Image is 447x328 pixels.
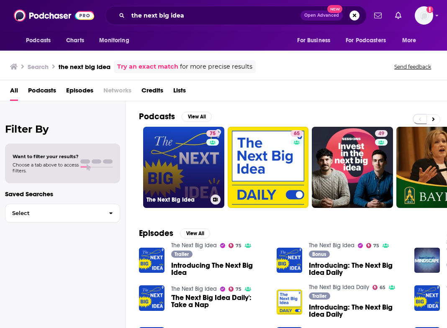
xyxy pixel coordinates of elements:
span: 49 [378,130,384,138]
span: Charts [66,35,84,46]
a: Introducing: The Next Big Idea Daily [309,262,404,276]
button: Show profile menu [415,6,433,25]
a: Podcasts [28,84,56,101]
a: 'The Next Big Idea Daily': Take a Nap [171,294,267,308]
a: 75 [366,243,380,248]
span: 75 [236,244,241,248]
span: 75 [236,287,241,291]
h3: Search [28,63,49,71]
span: Networks [103,84,131,101]
span: For Business [297,35,330,46]
h3: the next big idea [59,63,110,71]
span: More [402,35,416,46]
span: Trailer [175,252,189,257]
span: Logged in as smeizlik [415,6,433,25]
img: User Profile [415,6,433,25]
a: PodcastsView All [139,111,212,122]
h2: Podcasts [139,111,175,122]
a: 65 [228,127,309,208]
button: open menu [20,33,62,49]
a: Introducing The Next Big Idea [171,262,267,276]
span: Choose a tab above to access filters. [13,162,79,174]
a: Introducing: The Next Big Idea Daily [309,304,404,318]
img: How to Winter | The Next Big Idea Daily [414,285,440,311]
a: Try an exact match [117,62,178,72]
span: Trailer [312,294,326,299]
a: Episodes [66,84,93,101]
a: EpisodesView All [139,228,210,238]
h3: The Next Big Idea [146,196,207,203]
span: Open Advanced [304,13,339,18]
button: open menu [93,33,140,49]
button: Select [5,204,120,223]
span: For Podcasters [346,35,386,46]
span: 65 [294,130,300,138]
span: Monitoring [99,35,129,46]
span: Bonus [312,252,326,257]
span: Want to filter your results? [13,154,79,159]
input: Search podcasts, credits, & more... [128,9,301,22]
a: Show notifications dropdown [371,8,385,23]
span: for more precise results [180,62,252,72]
svg: Add a profile image [426,6,433,13]
span: 75 [210,130,216,138]
img: Introducing The Next Big Idea [139,248,164,273]
span: Podcasts [26,35,51,46]
a: 75 [229,287,242,292]
div: Search podcasts, credits, & more... [105,6,367,25]
a: Credits [141,84,163,101]
span: 65 [380,286,385,290]
a: The Next Big Idea [171,242,217,249]
img: Introducing: The Next Big Idea Daily [277,248,302,273]
button: Send feedback [392,63,434,70]
button: open menu [396,33,427,49]
a: 49 [375,130,388,137]
a: Lists [173,84,186,101]
a: 75 [206,130,219,137]
a: The Next Big Idea Daily [309,284,369,291]
a: 75 [229,243,242,248]
button: open menu [340,33,398,49]
h2: Filter By [5,123,120,135]
button: View All [180,228,210,238]
a: The Next Big Idea [309,242,355,249]
span: 75 [373,244,379,248]
button: Open AdvancedNew [301,10,343,20]
a: All [10,84,18,101]
button: open menu [291,33,341,49]
span: Select [5,210,102,216]
a: Charts [61,33,89,49]
a: 49 [312,127,393,208]
button: View All [182,112,212,122]
img: Introducing: The Next Big Idea Daily [277,290,302,315]
a: Show notifications dropdown [392,8,405,23]
a: The Next Big Idea [171,285,217,292]
img: Introducing The Next Big Idea [414,248,440,273]
p: Saved Searches [5,190,120,198]
a: 65 [372,285,386,290]
img: Podchaser - Follow, Share and Rate Podcasts [14,8,94,23]
h2: Episodes [139,228,173,238]
a: 75The Next Big Idea [143,127,224,208]
a: 65 [290,130,303,137]
span: New [327,5,342,13]
img: 'The Next Big Idea Daily': Take a Nap [139,285,164,311]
